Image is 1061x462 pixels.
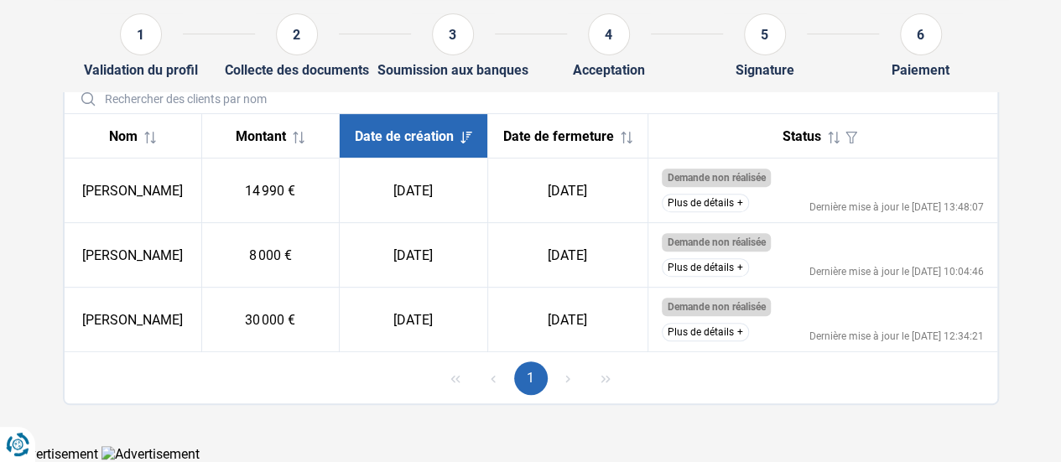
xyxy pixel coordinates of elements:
div: 5 [744,13,786,55]
span: Demande non réalisée [667,301,765,313]
td: 8 000 € [201,223,339,288]
button: Next Page [551,361,585,395]
button: Plus de détails [662,323,749,341]
span: Nom [109,128,138,144]
input: Rechercher des clients par nom [71,84,991,113]
button: Previous Page [476,361,510,395]
span: Date de création [355,128,454,144]
span: Montant [236,128,286,144]
button: Plus de détails [662,258,749,277]
span: Demande non réalisée [667,172,765,184]
button: Page 1 [514,361,548,395]
div: Soumission aux banques [377,62,528,78]
div: 3 [432,13,474,55]
button: Last Page [589,361,622,395]
div: Collecte des documents [225,62,369,78]
div: Dernière mise à jour le [DATE] 10:04:46 [809,267,984,277]
td: [DATE] [339,288,487,352]
img: Advertisement [101,446,200,462]
div: Signature [736,62,794,78]
div: 4 [588,13,630,55]
span: Status [783,128,821,144]
span: Date de fermeture [503,128,614,144]
td: [DATE] [487,223,648,288]
td: 30 000 € [201,288,339,352]
td: [DATE] [339,158,487,223]
span: Demande non réalisée [667,236,765,248]
td: [DATE] [339,223,487,288]
td: [PERSON_NAME] [65,288,202,352]
div: Dernière mise à jour le [DATE] 12:34:21 [809,331,984,341]
button: First Page [439,361,472,395]
button: Plus de détails [662,194,749,212]
div: Dernière mise à jour le [DATE] 13:48:07 [809,202,984,212]
td: [PERSON_NAME] [65,223,202,288]
div: Validation du profil [84,62,198,78]
td: [DATE] [487,158,648,223]
div: 1 [120,13,162,55]
div: Acceptation [573,62,645,78]
td: [DATE] [487,288,648,352]
div: 2 [276,13,318,55]
div: 6 [900,13,942,55]
td: [PERSON_NAME] [65,158,202,223]
td: 14 990 € [201,158,339,223]
div: Paiement [892,62,949,78]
